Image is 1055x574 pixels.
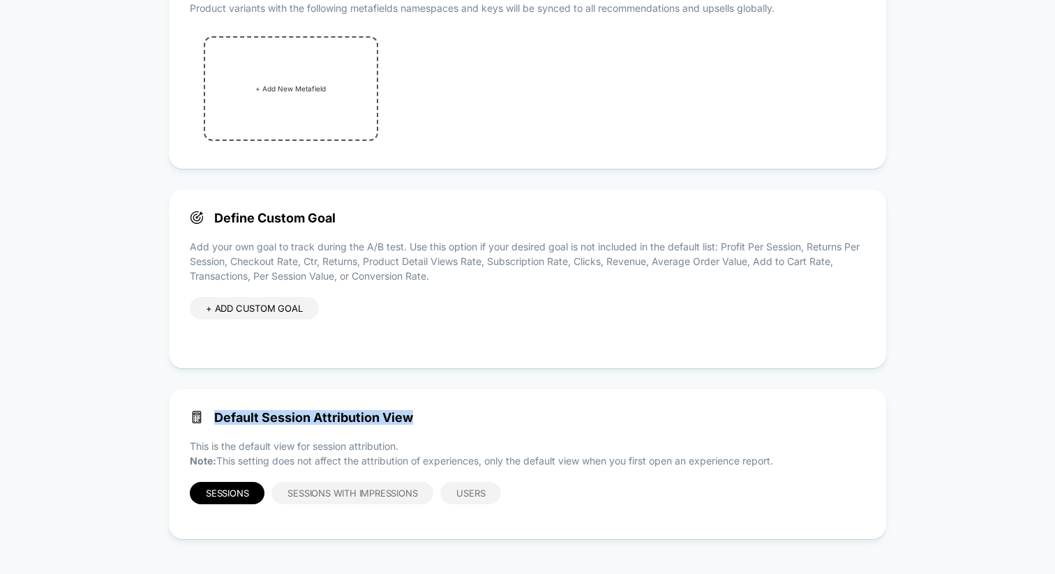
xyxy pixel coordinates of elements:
[190,455,216,467] strong: Note:
[456,488,485,499] span: Users
[204,36,378,141] div: + Add New Metafield
[287,488,417,499] span: Sessions with Impressions
[190,297,319,319] div: + ADD CUSTOM GOAL
[190,211,865,225] span: Define Custom Goal
[190,439,865,468] p: This is the default view for session attribution. This setting does not affect the attribution of...
[206,488,248,499] span: Sessions
[190,239,865,283] p: Add your own goal to track during the A/B test. Use this option if your desired goal is not inclu...
[190,1,865,15] p: Product variants with the following metafields namespaces and keys will be synced to all recommen...
[190,410,865,425] span: Default Session Attribution View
